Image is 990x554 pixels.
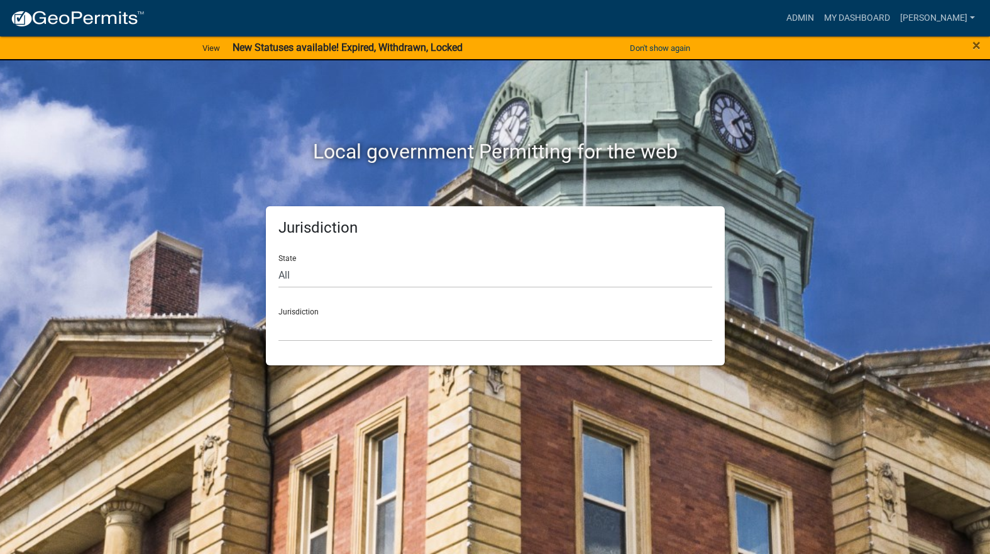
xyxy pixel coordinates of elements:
[625,38,695,58] button: Don't show again
[781,6,819,30] a: Admin
[233,42,463,53] strong: New Statuses available! Expired, Withdrawn, Locked
[197,38,225,58] a: View
[819,6,895,30] a: My Dashboard
[278,219,712,237] h5: Jurisdiction
[146,140,844,163] h2: Local government Permitting for the web
[972,36,981,54] span: ×
[895,6,980,30] a: [PERSON_NAME]
[972,38,981,53] button: Close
